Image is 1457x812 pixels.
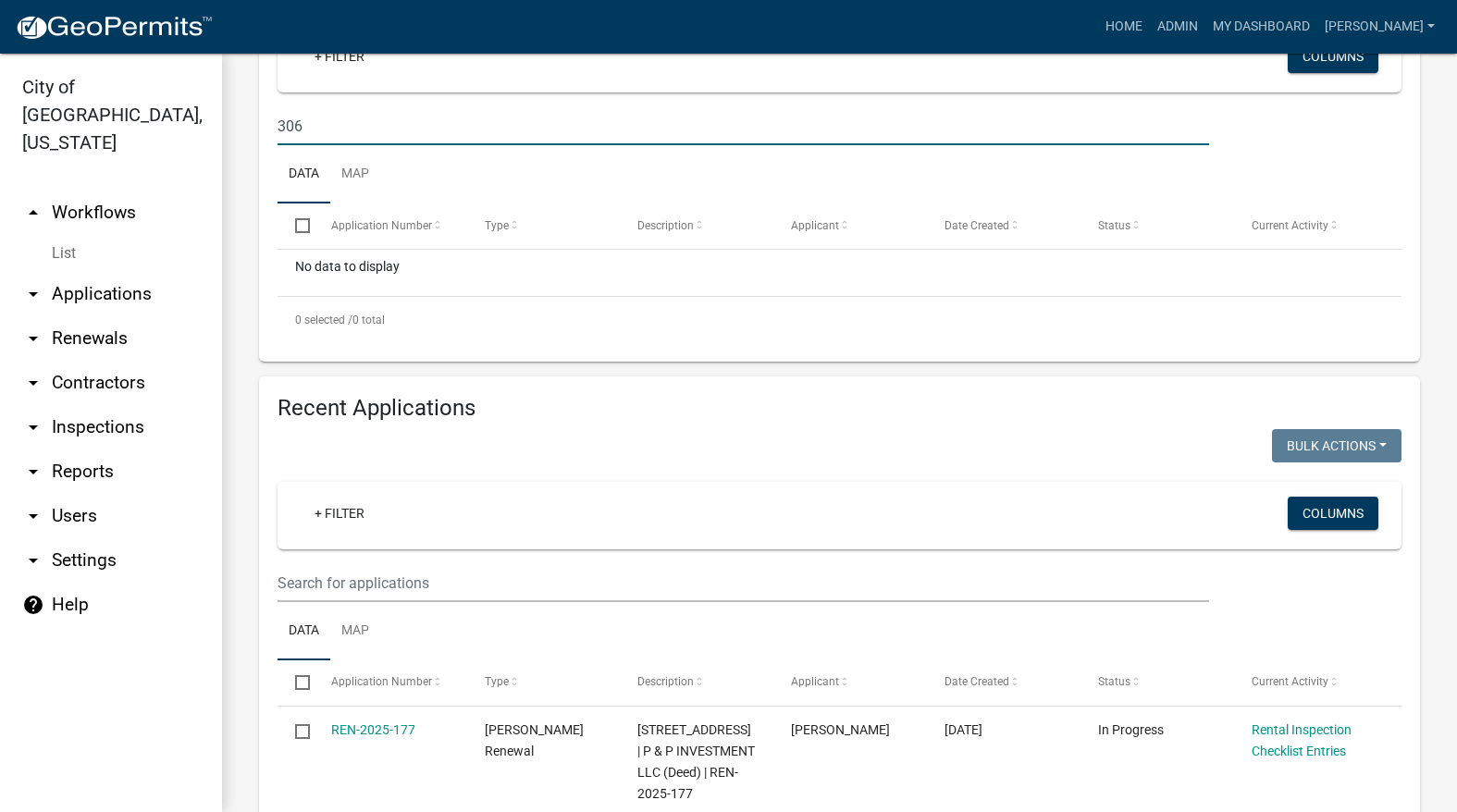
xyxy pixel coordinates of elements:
[637,675,694,688] span: Description
[1272,429,1401,462] button: Bulk Actions
[927,203,1080,248] datatable-header-cell: Date Created
[22,549,44,572] i: arrow_drop_down
[300,497,379,530] a: + Filter
[313,203,466,248] datatable-header-cell: Application Number
[637,219,694,232] span: Description
[791,722,890,737] span: Patrick E Pollard
[945,219,1009,232] span: Date Created
[278,602,330,661] a: Data
[22,202,44,224] i: arrow_drop_up
[1252,722,1352,758] a: Rental Inspection Checklist Entries
[620,203,773,248] datatable-header-cell: Description
[466,660,620,705] datatable-header-cell: Type
[1252,675,1328,688] span: Current Activity
[331,219,432,232] span: Application Number
[22,594,44,616] i: help
[1098,722,1164,737] span: In Progress
[22,327,44,350] i: arrow_drop_down
[927,660,1080,705] datatable-header-cell: Date Created
[278,250,1401,296] div: No data to display
[22,283,44,305] i: arrow_drop_down
[485,675,509,688] span: Type
[330,145,380,204] a: Map
[1288,40,1378,73] button: Columns
[466,203,620,248] datatable-header-cell: Type
[22,416,44,438] i: arrow_drop_down
[791,675,839,688] span: Applicant
[278,660,313,705] datatable-header-cell: Select
[295,314,352,326] span: 0 selected /
[278,145,330,204] a: Data
[773,203,927,248] datatable-header-cell: Applicant
[1205,9,1317,44] a: My Dashboard
[485,722,584,758] span: Rental Registration Renewal
[945,675,1009,688] span: Date Created
[773,660,927,705] datatable-header-cell: Applicant
[485,219,509,232] span: Type
[278,107,1209,145] input: Search for applications
[1080,203,1234,248] datatable-header-cell: Status
[300,40,379,73] a: + Filter
[22,372,44,394] i: arrow_drop_down
[1252,219,1328,232] span: Current Activity
[1080,660,1234,705] datatable-header-cell: Status
[620,660,773,705] datatable-header-cell: Description
[1098,219,1130,232] span: Status
[22,461,44,483] i: arrow_drop_down
[1098,675,1130,688] span: Status
[331,722,415,737] a: REN-2025-177
[1150,9,1205,44] a: Admin
[278,564,1209,602] input: Search for applications
[1234,203,1388,248] datatable-header-cell: Current Activity
[313,660,466,705] datatable-header-cell: Application Number
[331,675,432,688] span: Application Number
[278,297,1401,343] div: 0 total
[1234,660,1388,705] datatable-header-cell: Current Activity
[945,722,982,737] span: 09/22/2025
[330,602,380,661] a: Map
[278,395,1401,422] h4: Recent Applications
[1288,497,1378,530] button: Columns
[1098,9,1150,44] a: Home
[1317,9,1442,44] a: [PERSON_NAME]
[278,203,313,248] datatable-header-cell: Select
[637,722,755,800] span: 503 W 17TH AVE | P & P INVESTMENT LLC (Deed) | REN-2025-177
[791,219,839,232] span: Applicant
[22,505,44,527] i: arrow_drop_down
